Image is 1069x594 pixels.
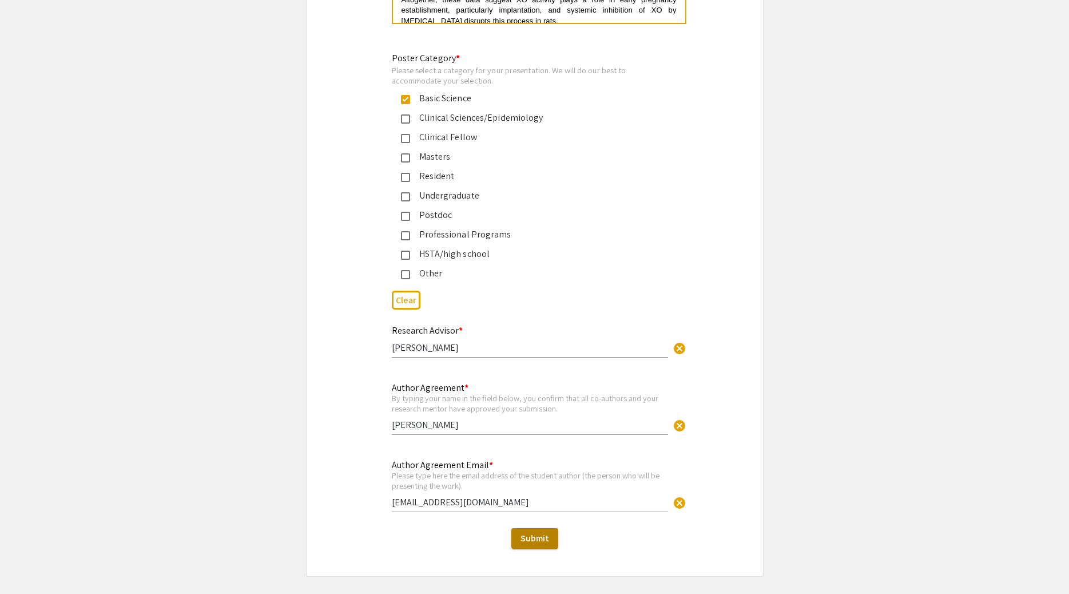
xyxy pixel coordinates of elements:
button: Submit [511,528,558,549]
mat-label: Author Agreement [392,382,468,394]
div: Other [410,267,650,280]
input: Type Here [392,496,668,508]
mat-label: Research Advisor [392,324,463,336]
span: cancel [673,342,686,355]
button: Clear [668,491,691,514]
input: Type Here [392,419,668,431]
input: Type Here [392,342,668,354]
div: By typing your name in the field below, you confirm that all co-authors and your research mentor ... [392,393,668,413]
span: Submit [520,532,549,544]
div: Masters [410,150,650,164]
div: Postdoc [410,208,650,222]
iframe: Chat [9,542,49,585]
div: Undergraduate [410,189,650,203]
button: Clear [668,414,691,437]
button: Clear [668,336,691,359]
mat-label: Poster Category [392,52,460,64]
div: Resident [410,169,650,183]
div: Clinical Sciences/Epidemiology [410,111,650,125]
div: Please select a category for your presentation. We will do our best to accommodate your selection. [392,65,659,85]
div: Clinical Fellow [410,130,650,144]
div: Please type here the email address of the student author (the person who will be presenting the w... [392,470,668,490]
mat-label: Author Agreement Email [392,459,493,471]
span: cancel [673,419,686,433]
span: cancel [673,496,686,510]
button: Clear [392,291,420,310]
div: Professional Programs [410,228,650,241]
div: HSTA/high school [410,247,650,261]
div: Basic Science [410,92,650,105]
